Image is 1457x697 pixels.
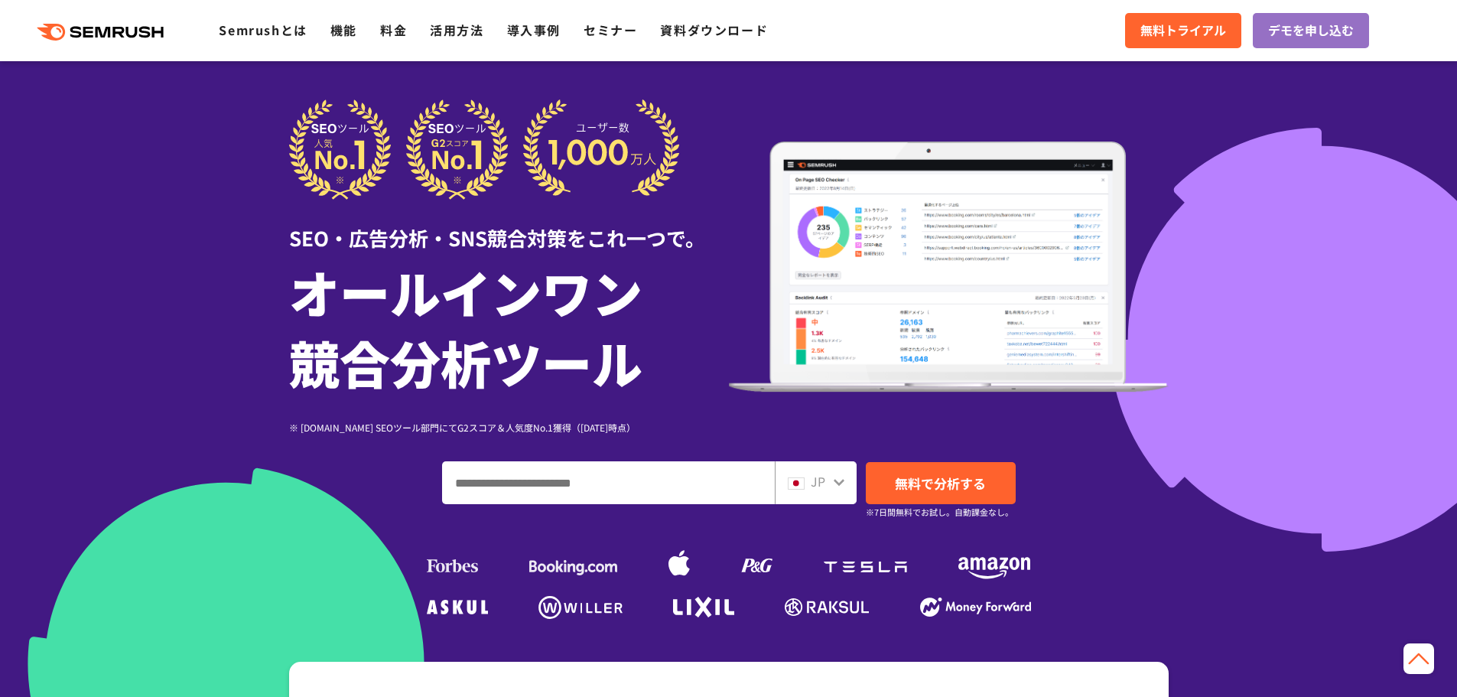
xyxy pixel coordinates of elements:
[811,472,825,490] span: JP
[660,21,768,39] a: 資料ダウンロード
[507,21,561,39] a: 導入事例
[289,256,729,397] h1: オールインワン 競合分析ツール
[289,200,729,252] div: SEO・広告分析・SNS競合対策をこれ一つで。
[330,21,357,39] a: 機能
[443,462,774,503] input: ドメイン、キーワードまたはURLを入力してください
[430,21,483,39] a: 活用方法
[289,420,729,435] div: ※ [DOMAIN_NAME] SEOツール部門にてG2スコア＆人気度No.1獲得（[DATE]時点）
[219,21,307,39] a: Semrushとは
[895,474,986,493] span: 無料で分析する
[1125,13,1241,48] a: 無料トライアル
[866,505,1013,519] small: ※7日間無料でお試し。自動課金なし。
[584,21,637,39] a: セミナー
[1140,21,1226,41] span: 無料トライアル
[380,21,407,39] a: 料金
[1268,21,1354,41] span: デモを申し込む
[866,462,1016,504] a: 無料で分析する
[1253,13,1369,48] a: デモを申し込む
